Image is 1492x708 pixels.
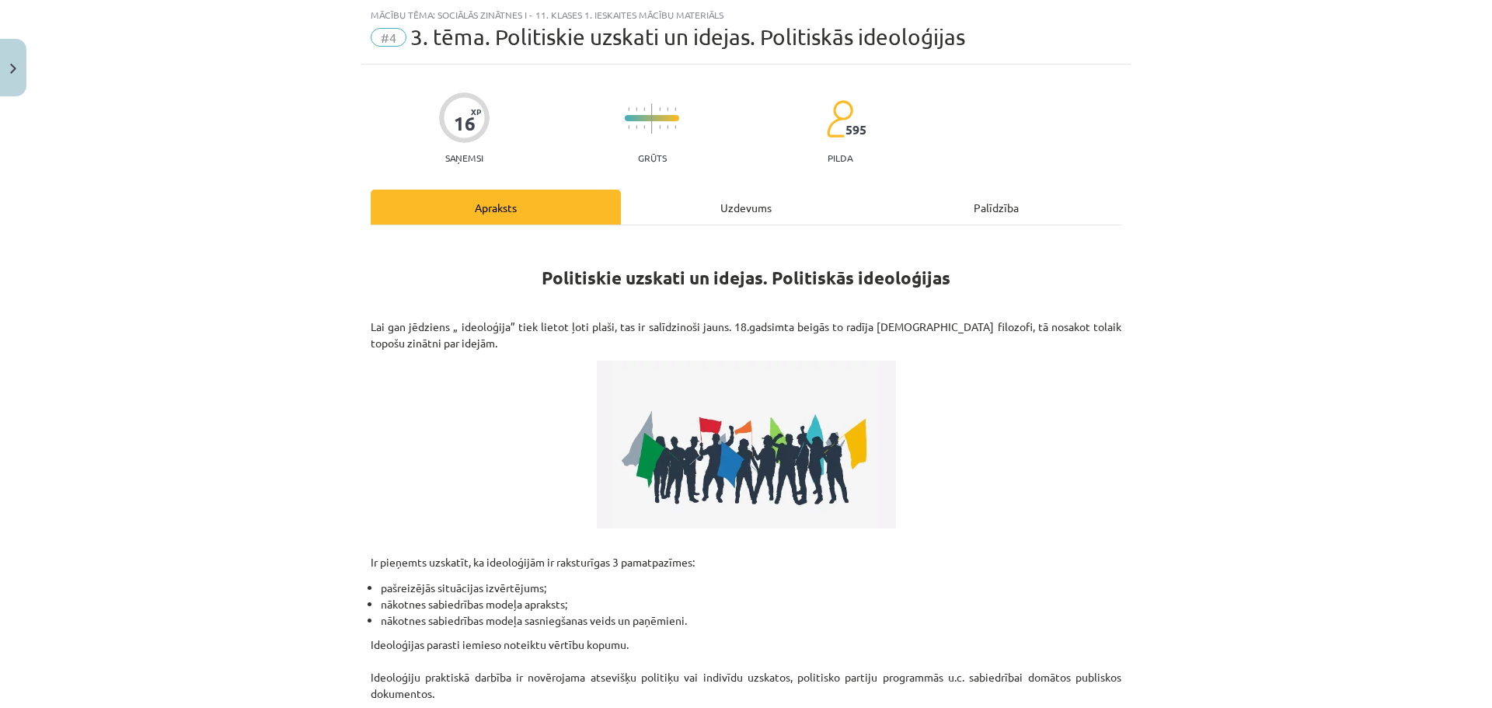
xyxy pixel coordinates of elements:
p: Saņemsi [439,152,490,163]
img: icon-short-line-57e1e144782c952c97e751825c79c345078a6d821885a25fce030b3d8c18986b.svg [675,107,676,111]
img: icon-short-line-57e1e144782c952c97e751825c79c345078a6d821885a25fce030b3d8c18986b.svg [667,107,668,111]
p: Grūts [638,152,667,163]
li: nākotnes sabiedrības modeļa sasniegšanas veids un paņēmieni. [381,612,1121,629]
li: nākotnes sabiedrības modeļa apraksts; [381,596,1121,612]
img: students-c634bb4e5e11cddfef0936a35e636f08e4e9abd3cc4e673bd6f9a4125e45ecb1.svg [826,99,853,138]
img: icon-close-lesson-0947bae3869378f0d4975bcd49f059093ad1ed9edebbc8119c70593378902aed.svg [10,64,16,74]
span: 595 [845,123,866,137]
div: Uzdevums [621,190,871,225]
p: Lai gan jēdziens „ ideoloģija” tiek lietot ļoti plaši, tas ir salīdzinoši jauns. 18.gadsimta beig... [371,319,1121,351]
div: Apraksts [371,190,621,225]
span: XP [471,107,481,116]
div: 16 [454,113,476,134]
p: pilda [828,152,852,163]
img: icon-short-line-57e1e144782c952c97e751825c79c345078a6d821885a25fce030b3d8c18986b.svg [659,125,661,129]
img: icon-short-line-57e1e144782c952c97e751825c79c345078a6d821885a25fce030b3d8c18986b.svg [667,125,668,129]
img: icon-short-line-57e1e144782c952c97e751825c79c345078a6d821885a25fce030b3d8c18986b.svg [628,125,629,129]
span: 3. tēma. Politiskie uzskati un idejas. Politiskās ideoloģijas [410,24,965,50]
img: icon-short-line-57e1e144782c952c97e751825c79c345078a6d821885a25fce030b3d8c18986b.svg [636,107,637,111]
img: icon-short-line-57e1e144782c952c97e751825c79c345078a6d821885a25fce030b3d8c18986b.svg [628,107,629,111]
p: Ir pieņemts uzskatīt, ka ideoloģijām ir raksturīgas 3 pamatpazīmes: [371,538,1121,570]
img: icon-short-line-57e1e144782c952c97e751825c79c345078a6d821885a25fce030b3d8c18986b.svg [675,125,676,129]
img: icon-short-line-57e1e144782c952c97e751825c79c345078a6d821885a25fce030b3d8c18986b.svg [643,125,645,129]
strong: Politiskie uzskati un idejas. Politiskās ideoloģijas [542,267,950,289]
div: Mācību tēma: Sociālās zinātnes i - 11. klases 1. ieskaites mācību materiāls [371,9,1121,20]
span: #4 [371,28,406,47]
img: icon-short-line-57e1e144782c952c97e751825c79c345078a6d821885a25fce030b3d8c18986b.svg [659,107,661,111]
img: icon-short-line-57e1e144782c952c97e751825c79c345078a6d821885a25fce030b3d8c18986b.svg [636,125,637,129]
img: icon-long-line-d9ea69661e0d244f92f715978eff75569469978d946b2353a9bb055b3ed8787d.svg [651,103,653,134]
li: pašreizējās situācijas izvērtējums; [381,580,1121,596]
div: Palīdzība [871,190,1121,225]
img: icon-short-line-57e1e144782c952c97e751825c79c345078a6d821885a25fce030b3d8c18986b.svg [643,107,645,111]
